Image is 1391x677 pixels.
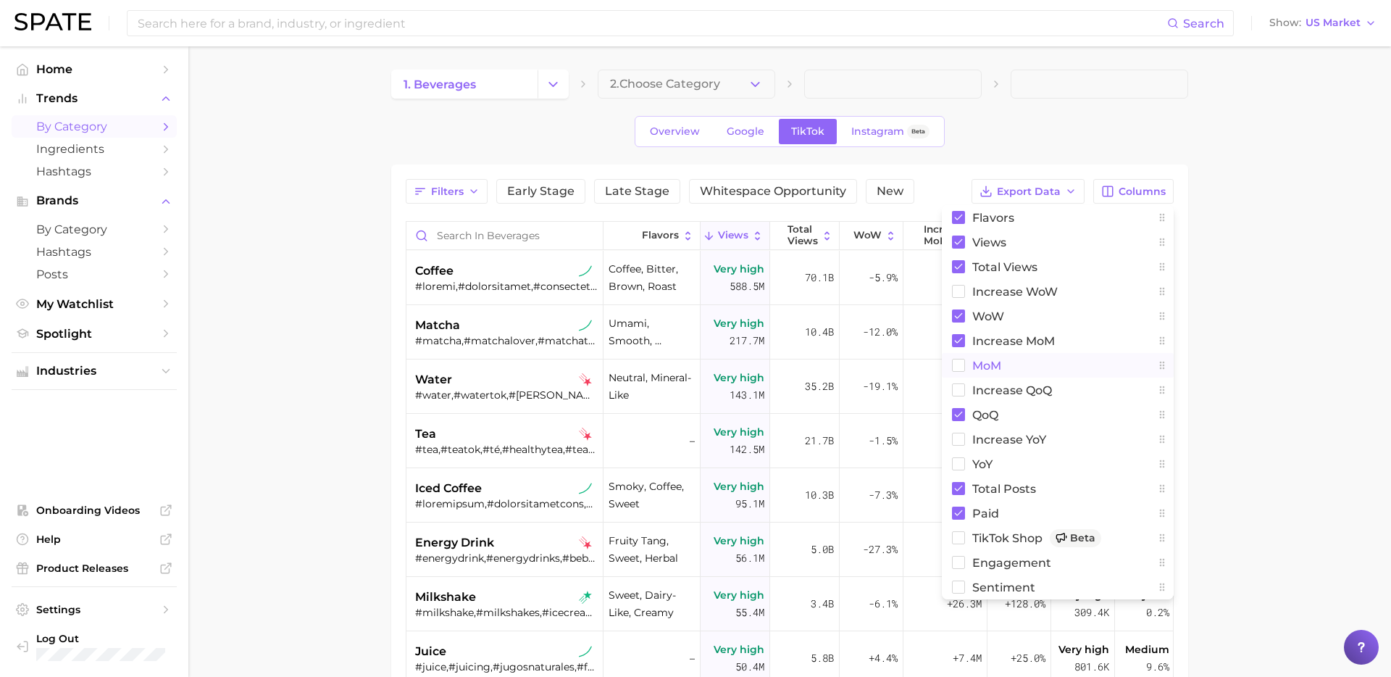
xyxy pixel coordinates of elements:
button: matchatiktok sustained riser#matcha,#matchalover,#matchatok,#matcharecipe,#matchapowder,#howtomak... [406,305,1174,360]
span: WoW [972,310,1004,323]
span: 3.4b [811,595,834,612]
span: 2. Choose Category [610,78,720,91]
a: Product Releases [12,557,177,579]
span: Product Releases [36,562,152,575]
button: Export Data [972,179,1085,204]
span: Flavors [972,212,1014,224]
a: Hashtags [12,160,177,183]
button: increase MoM [903,222,987,250]
span: Very high [714,260,764,278]
span: matcha [415,317,460,334]
button: Brands [12,190,177,212]
span: engagement [972,557,1051,569]
span: Very high [714,532,764,549]
span: US Market [1306,19,1361,27]
span: Home [36,62,152,76]
img: tiktok falling star [579,373,592,386]
button: Filters [406,179,488,204]
span: New [877,186,903,197]
span: Paid [972,507,999,520]
a: by Category [12,218,177,241]
button: milkshaketiktok rising star#milkshake,#milkshakes,#icecreamshake,#susiecakes,#밀크셰이크,#crazymilksha... [406,577,1174,631]
div: #energydrink,#energydrinks,#bebidasenergeticas,#gymenergydrink,#gymenergydrinks [415,552,598,565]
button: energy drinktiktok falling star#energydrink,#energydrinks,#bebidasenergeticas,#gymenergydrink,#gy... [406,523,1174,577]
span: Very high [714,478,764,495]
span: 10.4b [805,323,834,341]
span: Industries [36,365,152,378]
span: WoW [853,230,882,241]
span: Columns [1119,186,1166,198]
img: tiktok sustained riser [579,319,592,332]
span: 10.3b [805,486,834,504]
span: Very high [714,641,764,658]
span: Search [1183,17,1224,30]
span: Very high [714,315,764,332]
button: watertiktok falling star#water,#watertok,#[PERSON_NAME],#boilingwater,#drinkyourwater,#frozenwate... [406,360,1174,414]
a: Overview [638,119,712,144]
span: 21.7b [805,432,834,449]
span: +4.4% [869,649,898,667]
span: Spotlight [36,327,152,341]
span: +128.0% [1005,595,1045,612]
a: by Category [12,115,177,138]
span: +7.4m [953,649,982,667]
span: Brands [36,194,152,207]
button: iced coffeetiktok sustained riser#loremipsum,#dolorsitametcons,#adipiscingelitse,#doeiusmod,#temp... [406,468,1174,523]
span: Very high [1058,641,1109,658]
span: -19.1% [863,378,898,395]
span: YoY [972,458,993,470]
button: Industries [12,360,177,382]
span: Trends [36,92,152,105]
button: 2.Choose Category [598,70,775,99]
span: – [690,649,695,667]
a: Spotlight [12,323,177,345]
span: neutral, mineral-like [609,369,695,404]
span: Late Stage [605,186,669,197]
div: #milkshake,#milkshakes,#icecreamshake,#susiecakes,#밀크셰이크,#crazymilkshakes,#milkshakemondays,#best... [415,606,598,619]
span: Increase WoW [972,286,1058,298]
span: milkshake [415,589,476,606]
span: Very high [714,423,764,441]
a: Onboarding Videos [12,499,177,521]
a: Home [12,58,177,80]
span: by Category [36,120,152,133]
span: -6.1% [869,595,898,612]
button: Total Views [770,222,840,250]
div: #water,#watertok,#[PERSON_NAME],#boilingwater,#drinkyourwater,#frozenwater,#watergirl,#waterrecip... [415,389,598,402]
span: Export Data [997,186,1061,198]
span: 5.0b [811,541,834,558]
span: – [690,432,695,449]
span: Very high [714,586,764,604]
span: Early Stage [507,186,575,197]
a: InstagramBeta [839,119,942,144]
div: #matcha,#matchalover,#matchatok,#matcharecipe,#matchapowder,#howtomakematcha,#matchatea,#matchare... [415,334,598,347]
div: Columns [942,205,1174,599]
div: #juice,#juicing,#jugosnaturales,#freshjuice,#juicerecipe,#juicingrecipes,#jugos,#jugo,#juicerecip... [415,660,598,673]
span: +25.0% [1011,649,1045,667]
span: by Category [36,223,152,236]
a: Settings [12,599,177,620]
button: Views [701,222,770,250]
span: Total Posts [972,483,1036,495]
span: +26.3m [947,595,982,612]
span: MoM [972,360,1001,372]
span: Filters [431,186,464,198]
span: Flavors [642,230,679,241]
span: water [415,371,452,389]
button: teatiktok falling star#tea,#teatok,#té,#healthytea,#tearecipe,#chinesetea,#morningtea,#teatiktok,... [406,414,1174,468]
span: 95.1m [735,495,764,512]
img: tiktok rising star [579,591,592,604]
a: My Watchlist [12,293,177,315]
span: -1.5% [869,432,898,449]
span: umami, smooth, herbaceous [609,315,695,349]
img: tiktok sustained riser [579,482,592,495]
span: Hashtags [36,245,152,259]
span: Settings [36,603,152,616]
a: 1. beverages [391,70,538,99]
span: iced coffee [415,480,482,497]
a: Log out. Currently logged in with e-mail mweisbaum@dotdashmdp.com. [12,628,177,665]
a: Help [12,528,177,550]
span: 5.8b [811,649,834,667]
span: coffee, bitter, brown, roast [609,260,695,295]
img: tiktok falling star [579,428,592,441]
